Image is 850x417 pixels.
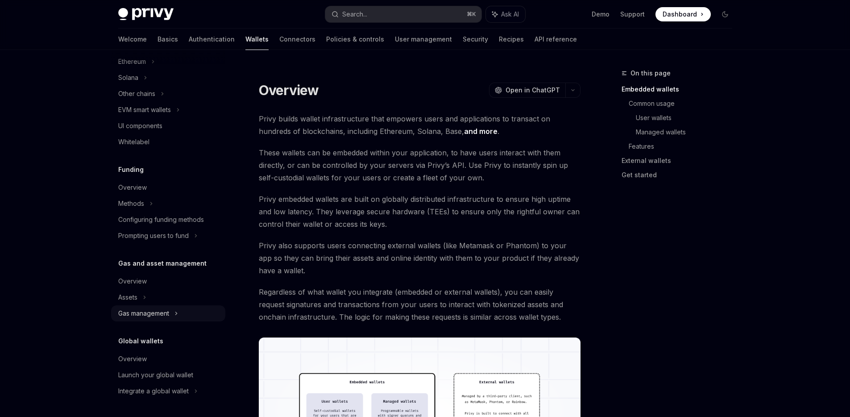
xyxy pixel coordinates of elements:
span: On this page [630,68,671,79]
a: Embedded wallets [622,82,739,96]
span: Privy also supports users connecting external wallets (like Metamask or Phantom) to your app so t... [259,239,580,277]
div: EVM smart wallets [118,104,171,115]
div: Solana [118,72,138,83]
a: API reference [535,29,577,50]
div: Overview [118,182,147,193]
a: Wallets [245,29,269,50]
div: Overview [118,354,147,364]
a: Configuring funding methods [111,212,225,228]
a: Support [620,10,645,19]
div: Other chains [118,88,155,99]
button: Toggle dark mode [718,7,732,21]
span: Privy builds wallet infrastructure that empowers users and applications to transact on hundreds o... [259,113,580,138]
a: Overview [111,273,225,289]
a: Welcome [118,29,147,50]
div: Methods [118,198,144,209]
span: Privy embedded wallets are built on globally distributed infrastructure to ensure high uptime and... [259,193,580,230]
span: ⌘ K [467,11,476,18]
button: Ask AI [486,6,525,22]
div: Whitelabel [118,137,149,147]
div: Gas management [118,308,169,319]
h5: Global wallets [118,336,163,346]
div: UI components [118,121,162,131]
button: Search...⌘K [325,6,481,22]
img: dark logo [118,8,174,21]
div: Prompting users to fund [118,230,189,241]
span: Dashboard [663,10,697,19]
div: Overview [118,276,147,287]
a: Features [629,139,739,154]
a: UI components [111,118,225,134]
a: Demo [592,10,610,19]
a: and more [464,127,498,136]
span: These wallets can be embedded within your application, to have users interact with them directly,... [259,146,580,184]
a: Overview [111,351,225,367]
h5: Gas and asset management [118,258,207,269]
div: Launch your global wallet [118,370,193,380]
a: Dashboard [655,7,711,21]
a: Managed wallets [636,125,739,139]
h5: Funding [118,164,144,175]
a: Authentication [189,29,235,50]
a: Recipes [499,29,524,50]
span: Regardless of what wallet you integrate (embedded or external wallets), you can easily request si... [259,286,580,323]
span: Ask AI [501,10,519,19]
h1: Overview [259,82,319,98]
a: User management [395,29,452,50]
div: Configuring funding methods [118,214,204,225]
div: Search... [342,9,367,20]
a: Overview [111,179,225,196]
button: Open in ChatGPT [489,83,565,98]
a: Get started [622,168,739,182]
a: Whitelabel [111,134,225,150]
a: User wallets [636,111,739,125]
span: Open in ChatGPT [506,86,560,95]
a: Security [463,29,488,50]
a: Policies & controls [326,29,384,50]
a: Basics [158,29,178,50]
a: Launch your global wallet [111,367,225,383]
div: Integrate a global wallet [118,386,189,396]
a: External wallets [622,154,739,168]
a: Connectors [279,29,315,50]
a: Common usage [629,96,739,111]
div: Assets [118,292,137,303]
